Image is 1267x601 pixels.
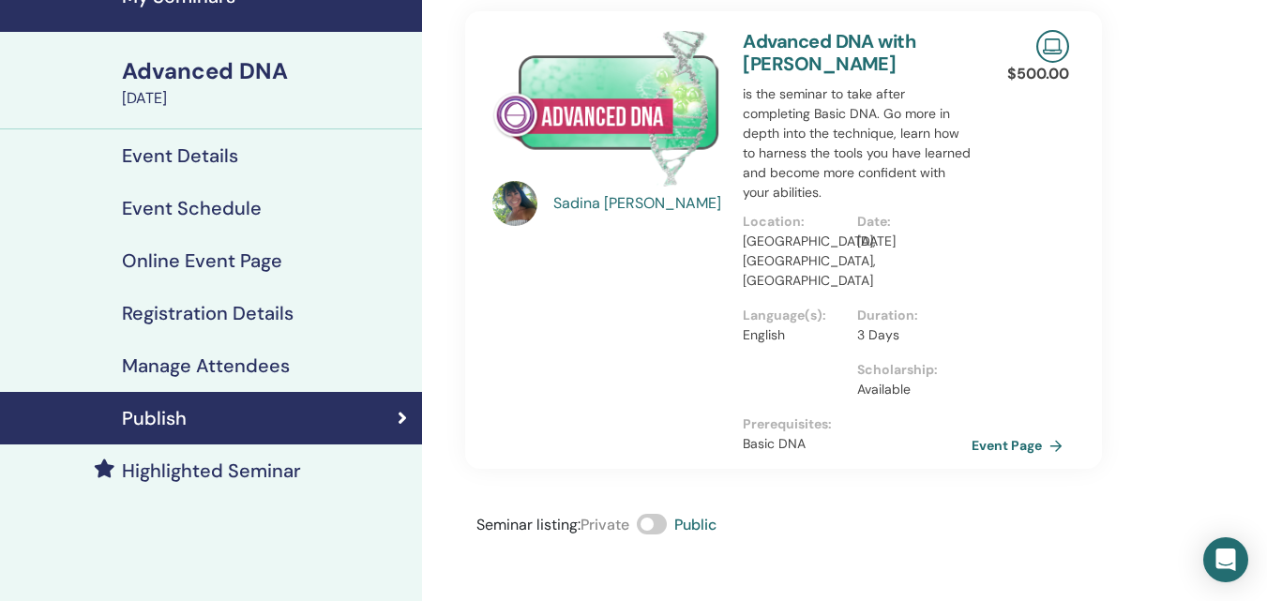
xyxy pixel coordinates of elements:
span: Public [674,515,716,534]
a: Sadina [PERSON_NAME] [553,192,724,215]
h4: Event Details [122,144,238,167]
p: Prerequisites : [743,414,971,434]
p: Location : [743,212,846,232]
a: Advanced DNA with [PERSON_NAME] [743,29,915,76]
img: Live Online Seminar [1036,30,1069,63]
a: Event Page [972,431,1070,459]
img: default.jpg [492,181,537,226]
h4: Publish [122,407,187,429]
span: Private [581,515,629,534]
p: Duration : [857,306,960,325]
p: Date : [857,212,960,232]
p: is the seminar to take after completing Basic DNA. Go more in depth into the technique, learn how... [743,84,971,203]
p: Basic DNA [743,434,971,454]
p: [GEOGRAPHIC_DATA], [GEOGRAPHIC_DATA], [GEOGRAPHIC_DATA] [743,232,846,291]
p: Scholarship : [857,360,960,380]
img: Advanced DNA [492,30,720,187]
h4: Registration Details [122,302,294,324]
div: [DATE] [122,87,411,110]
p: Language(s) : [743,306,846,325]
p: English [743,325,846,345]
div: Advanced DNA [122,55,411,87]
h4: Highlighted Seminar [122,459,301,482]
div: Open Intercom Messenger [1203,537,1248,582]
h4: Event Schedule [122,197,262,219]
a: Advanced DNA[DATE] [111,55,422,110]
h4: Manage Attendees [122,354,290,377]
p: [DATE] [857,232,960,251]
h4: Online Event Page [122,249,282,272]
p: 3 Days [857,325,960,345]
span: Seminar listing : [476,515,581,534]
p: Available [857,380,960,399]
p: $ 500.00 [1007,63,1069,85]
